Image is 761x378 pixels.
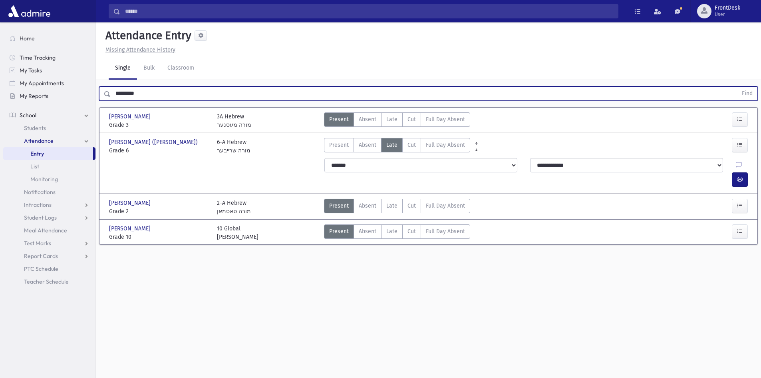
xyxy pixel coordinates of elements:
span: Cut [407,141,416,149]
a: Classroom [161,57,201,80]
a: My Appointments [3,77,95,90]
span: Test Marks [24,240,51,247]
span: Present [329,227,349,236]
span: Grade 6 [109,146,209,155]
a: Notifications [3,186,95,198]
a: Home [3,32,95,45]
span: Teacher Schedule [24,278,69,285]
span: Student Logs [24,214,57,221]
span: [PERSON_NAME] ([PERSON_NAME]) [109,138,199,146]
a: My Reports [3,90,95,102]
span: Grade 3 [109,121,209,129]
span: [PERSON_NAME] [109,224,152,233]
span: Attendance [24,137,54,144]
a: Monitoring [3,173,95,186]
a: Missing Attendance History [102,46,175,53]
span: Cut [407,115,416,124]
span: Time Tracking [20,54,56,61]
span: Present [329,141,349,149]
span: My Tasks [20,67,42,74]
a: Students [3,122,95,134]
span: Present [329,202,349,210]
span: Absent [359,141,376,149]
a: Entry [3,147,93,160]
a: Single [109,57,137,80]
span: List [30,163,39,170]
div: AttTypes [324,138,470,155]
span: Late [386,227,397,236]
a: School [3,109,95,122]
div: 2-A Hebrew מורה סאסמאן [217,199,251,216]
span: Full Day Absent [426,227,465,236]
a: Infractions [3,198,95,211]
img: AdmirePro [6,3,52,19]
span: Present [329,115,349,124]
div: 3A Hebrew מורה מעסנער [217,112,251,129]
h5: Attendance Entry [102,29,191,42]
span: Notifications [24,188,56,196]
span: Monitoring [30,176,58,183]
a: Bulk [137,57,161,80]
a: My Tasks [3,64,95,77]
div: AttTypes [324,224,470,241]
input: Search [120,4,618,18]
span: Entry [30,150,44,157]
span: Cut [407,202,416,210]
span: Full Day Absent [426,115,465,124]
a: Attendance [3,134,95,147]
a: List [3,160,95,173]
span: School [20,112,36,119]
a: Meal Attendance [3,224,95,237]
span: Full Day Absent [426,202,465,210]
span: Absent [359,202,376,210]
div: 10 Global [PERSON_NAME] [217,224,258,241]
span: My Reports [20,92,48,100]
div: AttTypes [324,199,470,216]
a: Student Logs [3,211,95,224]
span: Full Day Absent [426,141,465,149]
span: FrontDesk [715,5,740,11]
span: Students [24,124,46,132]
span: [PERSON_NAME] [109,112,152,121]
span: Late [386,202,397,210]
span: Report Cards [24,252,58,260]
u: Missing Attendance History [105,46,175,53]
span: Cut [407,227,416,236]
a: PTC Schedule [3,262,95,275]
span: User [715,11,740,18]
span: PTC Schedule [24,265,58,272]
span: Infractions [24,201,52,208]
div: AttTypes [324,112,470,129]
a: Report Cards [3,250,95,262]
span: Late [386,115,397,124]
a: Test Marks [3,237,95,250]
span: Grade 2 [109,207,209,216]
span: Absent [359,115,376,124]
a: Time Tracking [3,51,95,64]
span: Late [386,141,397,149]
span: Home [20,35,35,42]
div: 6-A Hebrew מורה שרייבער [217,138,250,155]
span: [PERSON_NAME] [109,199,152,207]
span: My Appointments [20,80,64,87]
span: Meal Attendance [24,227,67,234]
span: Grade 10 [109,233,209,241]
span: Absent [359,227,376,236]
a: Teacher Schedule [3,275,95,288]
button: Find [737,87,757,100]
